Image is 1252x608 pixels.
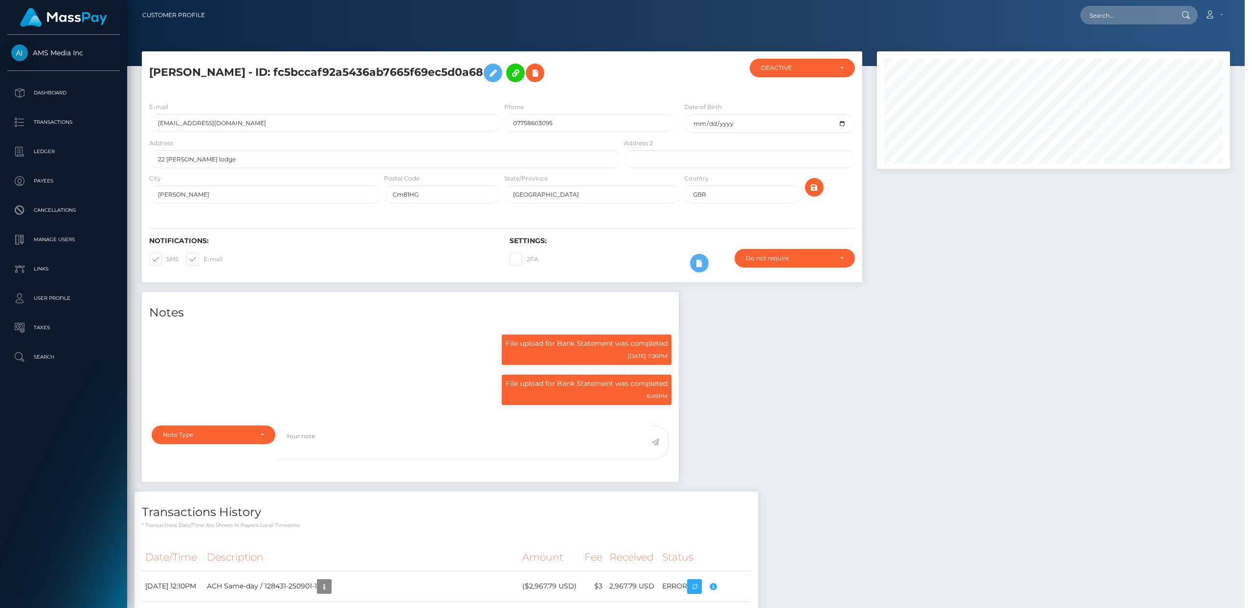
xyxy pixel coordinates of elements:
[11,350,116,364] p: Search
[11,291,116,306] p: User Profile
[11,174,116,188] p: Payees
[7,48,120,57] span: AMS Media Inc
[11,320,116,335] p: Taxes
[11,86,116,100] p: Dashboard
[11,144,116,159] p: Ledger
[11,203,116,218] p: Cancellations
[11,262,116,276] p: Links
[11,45,28,61] img: AMS Media Inc
[11,232,116,247] p: Manage Users
[20,8,107,27] img: MassPay Logo
[11,115,116,130] p: Transactions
